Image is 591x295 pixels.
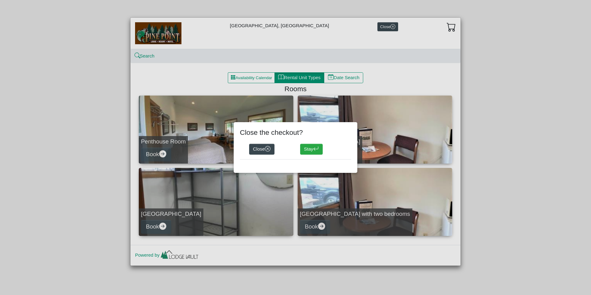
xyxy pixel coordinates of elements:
svg: x circle [265,146,271,152]
svg: arrow return left [313,146,319,152]
div: [GEOGRAPHIC_DATA], [GEOGRAPHIC_DATA] [130,18,461,49]
button: Stayarrow return left [300,144,323,155]
h4: Close the checkout? [240,128,351,137]
button: Closex circle [249,144,274,155]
